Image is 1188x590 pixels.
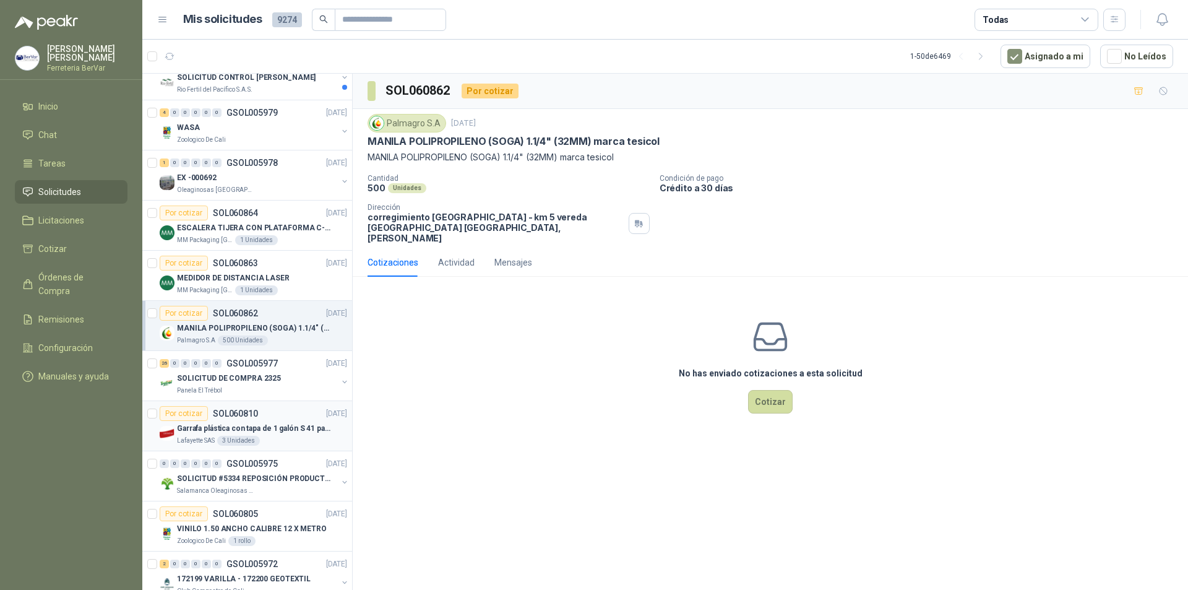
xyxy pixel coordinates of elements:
div: 0 [202,108,211,117]
p: SOL060810 [213,409,258,418]
img: Company Logo [160,326,174,341]
h3: No has enviado cotizaciones a esta solicitud [679,367,863,380]
p: GSOL005977 [226,359,278,368]
a: Tareas [15,152,127,175]
span: search [319,15,328,24]
p: MANILA POLIPROPILENO (SOGA) 1.1/4" (32MM) marca tesicol [368,150,1173,164]
span: Solicitudes [38,185,81,199]
p: [DATE] [326,558,347,570]
p: EX -000692 [177,172,217,184]
span: Cotizar [38,242,67,256]
div: 2 [160,560,169,568]
a: Por cotizarSOL060810[DATE] Company LogoGarrafa plástica con tapa de 1 galón S 41 para almacenar v... [142,401,352,451]
div: 0 [212,459,222,468]
a: Cotizar [15,237,127,261]
span: Manuales y ayuda [38,370,109,383]
a: Por cotizarSOL060862[DATE] Company LogoMANILA POLIPROPILENO (SOGA) 1.1/4" (32MM) marca tesicolPal... [142,301,352,351]
div: 0 [181,158,190,167]
a: 1 0 0 0 0 0 GSOL005978[DATE] Company LogoEX -000692Oleaginosas [GEOGRAPHIC_DATA][PERSON_NAME] [160,155,350,195]
div: Por cotizar [160,206,208,220]
img: Company Logo [160,526,174,541]
div: 0 [212,560,222,568]
span: Inicio [38,100,58,113]
div: 0 [170,459,179,468]
button: Cotizar [748,390,793,414]
div: 500 Unidades [218,336,268,345]
div: 0 [212,359,222,368]
p: WASA [177,122,200,134]
a: Manuales y ayuda [15,365,127,388]
a: Por cotizarSOL060864[DATE] Company LogoESCALERA TIJERA CON PLATAFORMA C-2347-03MM Packaging [GEOG... [142,201,352,251]
p: GSOL005978 [226,158,278,167]
div: 0 [191,459,200,468]
p: MEDIDOR DE DISTANCIA LASER [177,272,290,284]
div: 0 [160,459,169,468]
p: [PERSON_NAME] [PERSON_NAME] [47,45,127,62]
a: Solicitudes [15,180,127,204]
p: Palmagro S.A [177,336,215,345]
div: 1 [160,158,169,167]
p: [DATE] [326,258,347,269]
p: GSOL005975 [226,459,278,468]
button: Asignado a mi [1001,45,1090,68]
p: SOL060864 [213,209,258,217]
div: Cotizaciones [368,256,418,269]
h1: Mis solicitudes [183,11,262,28]
p: GSOL005979 [226,108,278,117]
p: [DATE] [326,207,347,219]
p: [DATE] [326,308,347,319]
div: Por cotizar [160,506,208,521]
a: Por cotizarSOL060863[DATE] Company LogoMEDIDOR DE DISTANCIA LASERMM Packaging [GEOGRAPHIC_DATA]1 ... [142,251,352,301]
a: 26 0 0 0 0 0 GSOL005977[DATE] Company LogoSOLICITUD DE COMPRA 2325Panela El Trébol [160,356,350,396]
p: Panela El Trébol [177,386,222,396]
a: Inicio [15,95,127,118]
a: Remisiones [15,308,127,331]
div: 0 [202,359,211,368]
p: Salamanca Oleaginosas SAS [177,486,255,496]
div: Por cotizar [160,256,208,271]
p: Rio Fertil del Pacífico S.A.S. [177,85,252,95]
div: 0 [191,108,200,117]
a: Configuración [15,336,127,360]
div: 1 - 50 de 6469 [910,46,991,66]
img: Company Logo [160,426,174,441]
div: Por cotizar [462,84,519,98]
a: Por cotizarSOL060805[DATE] Company LogoVINILO 1.50 ANCHO CALIBRE 12 X METROZoologico De Cali1 rollo [142,501,352,552]
div: 4 [160,108,169,117]
div: Actividad [438,256,475,269]
img: Company Logo [160,175,174,190]
p: Zoologico De Cali [177,536,226,546]
p: Ferreteria BerVar [47,64,127,72]
p: SOL060805 [213,510,258,518]
p: Condición de pago [660,174,1183,183]
div: 1 Unidades [235,285,278,295]
div: Por cotizar [160,406,208,421]
span: Tareas [38,157,66,170]
div: 0 [170,560,179,568]
p: MANILA POLIPROPILENO (SOGA) 1.1/4" (32MM) marca tesicol [368,135,660,148]
img: Company Logo [370,116,384,130]
img: Logo peakr [15,15,78,30]
div: Por cotizar [160,306,208,321]
p: [DATE] [451,118,476,129]
div: 0 [191,560,200,568]
p: Cantidad [368,174,650,183]
p: Garrafa plástica con tapa de 1 galón S 41 para almacenar varsol, thiner y alcohol [177,423,331,435]
p: MM Packaging [GEOGRAPHIC_DATA] [177,285,233,295]
a: Licitaciones [15,209,127,232]
p: [DATE] [326,508,347,520]
p: 500 [368,183,385,193]
span: Remisiones [38,313,84,326]
a: 4 0 0 0 0 0 GSOL005979[DATE] Company LogoWASAZoologico De Cali [160,105,350,145]
img: Company Logo [160,275,174,290]
img: Company Logo [160,125,174,140]
p: [DATE] [326,358,347,370]
p: Zoologico De Cali [177,135,226,145]
p: VINILO 1.50 ANCHO CALIBRE 12 X METRO [177,523,327,535]
div: 1 rollo [228,536,256,546]
p: GSOL005972 [226,560,278,568]
span: Licitaciones [38,214,84,227]
div: 0 [212,108,222,117]
div: 0 [170,359,179,368]
p: [DATE] [326,157,347,169]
